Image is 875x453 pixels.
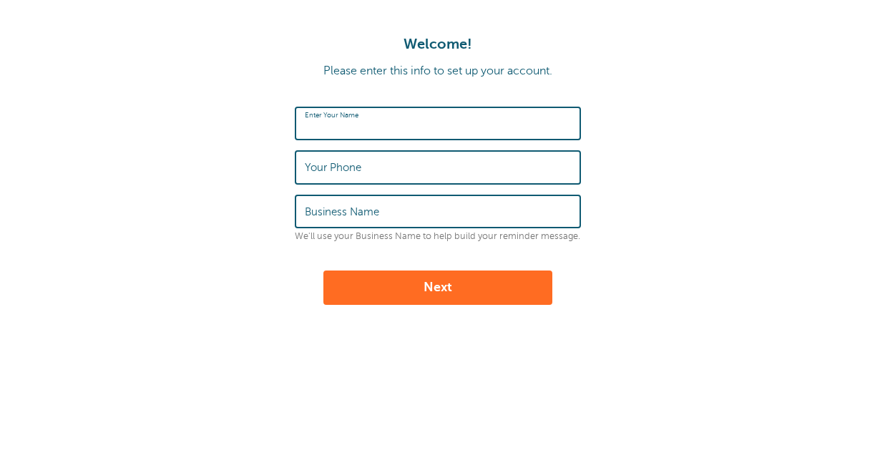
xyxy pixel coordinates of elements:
[323,271,552,305] button: Next
[14,36,861,53] h1: Welcome!
[305,161,361,174] label: Your Phone
[305,111,358,120] label: Enter Your Name
[295,231,581,242] p: We'll use your Business Name to help build your reminder message.
[305,205,379,218] label: Business Name
[14,64,861,78] p: Please enter this info to set up your account.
